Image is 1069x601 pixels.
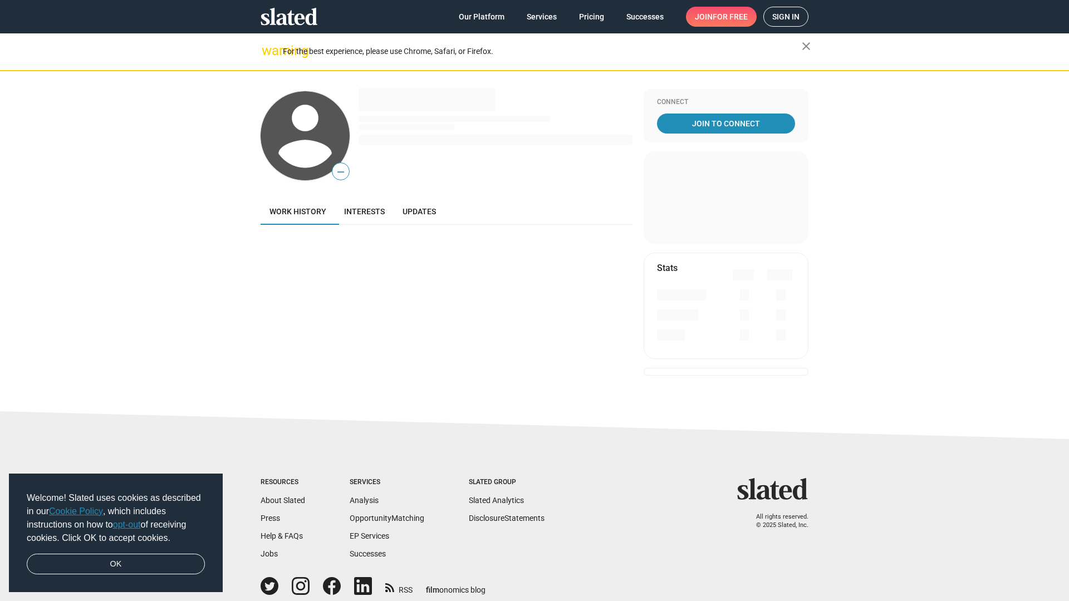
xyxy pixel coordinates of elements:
[261,549,278,558] a: Jobs
[695,7,748,27] span: Join
[394,198,445,225] a: Updates
[262,44,275,57] mat-icon: warning
[426,585,439,594] span: film
[113,520,141,529] a: opt-out
[459,7,504,27] span: Our Platform
[335,198,394,225] a: Interests
[450,7,513,27] a: Our Platform
[763,7,808,27] a: Sign in
[469,514,545,523] a: DisclosureStatements
[800,40,813,53] mat-icon: close
[261,514,280,523] a: Press
[657,98,795,107] div: Connect
[283,44,802,59] div: For the best experience, please use Chrome, Safari, or Firefox.
[385,578,413,595] a: RSS
[350,478,424,487] div: Services
[261,531,303,540] a: Help & FAQs
[527,7,557,27] span: Services
[49,506,103,516] a: Cookie Policy
[261,496,305,505] a: About Slated
[686,7,757,27] a: Joinfor free
[469,496,524,505] a: Slated Analytics
[659,114,793,134] span: Join To Connect
[350,549,386,558] a: Successes
[9,474,223,593] div: cookieconsent
[657,262,678,274] mat-card-title: Stats
[772,7,800,26] span: Sign in
[469,478,545,487] div: Slated Group
[626,7,664,27] span: Successes
[713,7,748,27] span: for free
[27,491,205,545] span: Welcome! Slated uses cookies as described in our , which includes instructions on how to of recei...
[261,478,305,487] div: Resources
[426,576,486,595] a: filmonomics blog
[744,513,808,529] p: All rights reserved. © 2025 Slated, Inc.
[261,198,335,225] a: Work history
[657,114,795,134] a: Join To Connect
[579,7,604,27] span: Pricing
[617,7,673,27] a: Successes
[350,496,379,505] a: Analysis
[27,554,205,575] a: dismiss cookie message
[269,207,326,216] span: Work history
[350,514,424,523] a: OpportunityMatching
[350,531,389,540] a: EP Services
[332,165,349,179] span: —
[344,207,385,216] span: Interests
[403,207,436,216] span: Updates
[570,7,613,27] a: Pricing
[518,7,566,27] a: Services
